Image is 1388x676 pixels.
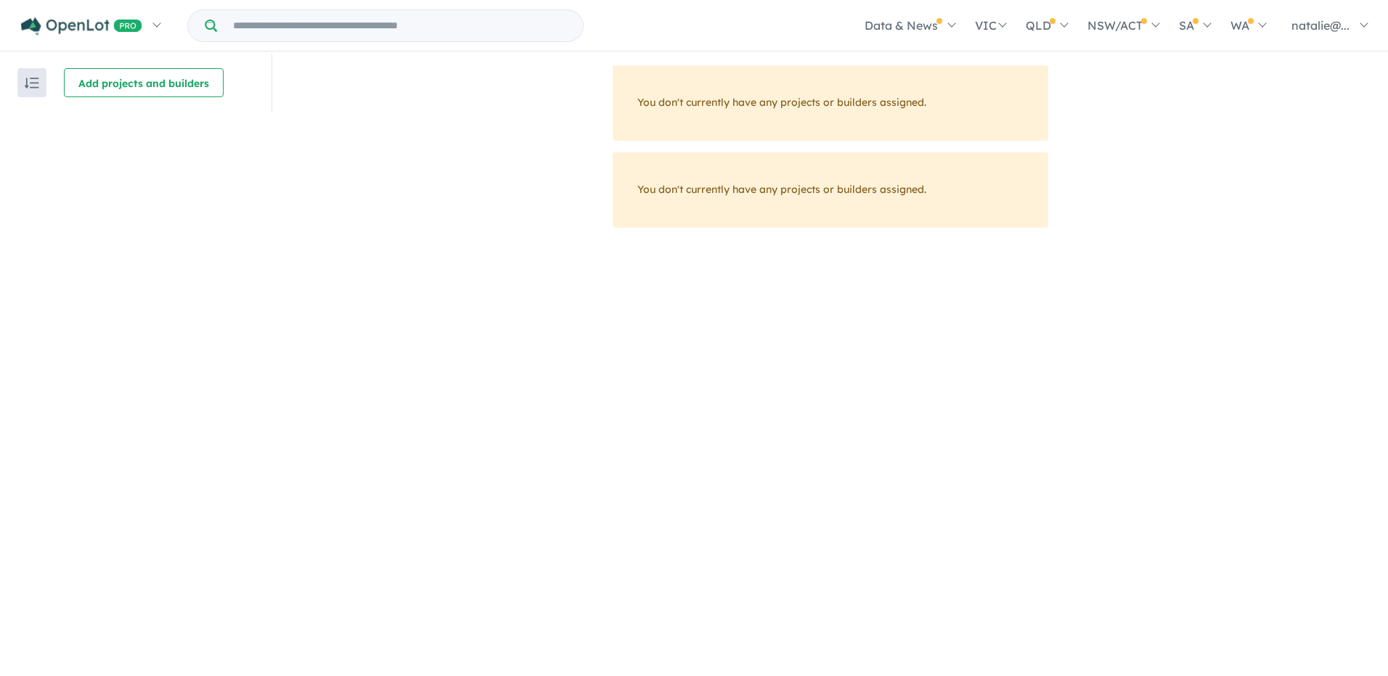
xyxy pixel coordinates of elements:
button: Add projects and builders [64,68,224,97]
img: sort.svg [25,78,39,88]
div: You don't currently have any projects or builders assigned. [613,152,1048,228]
input: Try estate name, suburb, builder or developer [220,10,580,41]
div: You don't currently have any projects or builders assigned. [613,65,1048,141]
span: natalie@... [1291,18,1350,33]
img: Openlot PRO Logo White [21,17,142,36]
